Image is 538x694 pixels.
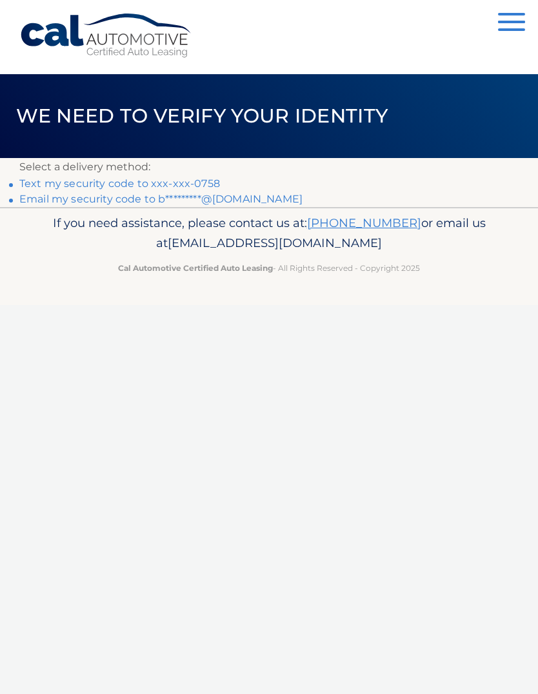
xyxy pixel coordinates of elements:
[118,263,273,273] strong: Cal Automotive Certified Auto Leasing
[498,13,525,34] button: Menu
[19,213,519,254] p: If you need assistance, please contact us at: or email us at
[307,215,421,230] a: [PHONE_NUMBER]
[19,158,519,176] p: Select a delivery method:
[19,177,220,190] a: Text my security code to xxx-xxx-0758
[19,261,519,275] p: - All Rights Reserved - Copyright 2025
[168,235,382,250] span: [EMAIL_ADDRESS][DOMAIN_NAME]
[19,193,303,205] a: Email my security code to b*********@[DOMAIN_NAME]
[16,104,388,128] span: We need to verify your identity
[19,13,194,59] a: Cal Automotive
